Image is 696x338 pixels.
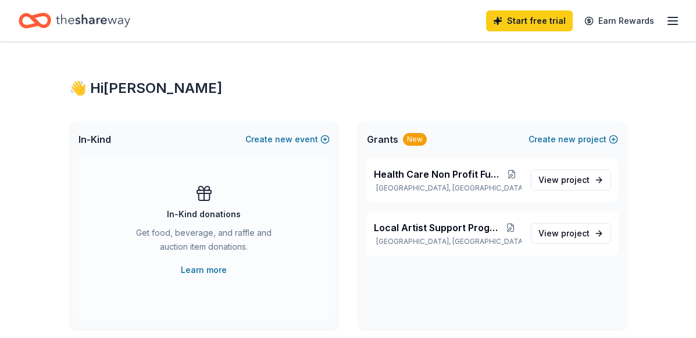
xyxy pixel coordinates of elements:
span: Grants [367,132,398,146]
a: Start free trial [486,10,573,31]
a: View project [531,223,611,244]
div: New [403,133,427,146]
a: Home [19,7,130,34]
span: Local Artist Support Program [374,221,499,235]
button: Createnewproject [529,132,618,146]
button: Createnewevent [245,132,330,146]
div: 👋 Hi [PERSON_NAME] [69,79,627,98]
a: Earn Rewards [577,10,661,31]
p: [GEOGRAPHIC_DATA], [GEOGRAPHIC_DATA] [374,237,522,246]
span: project [561,175,590,185]
span: new [275,132,292,146]
p: [GEOGRAPHIC_DATA], [GEOGRAPHIC_DATA] [374,184,522,193]
span: Health Care Non Profit Fundraiser [374,167,502,181]
a: View project [531,170,611,190]
a: Learn more [181,263,227,277]
span: project [561,228,590,238]
span: View [538,226,590,240]
span: In-Kind [78,132,111,146]
span: new [558,132,576,146]
div: In-Kind donations [167,207,241,221]
div: Get food, beverage, and raffle and auction item donations. [125,226,283,258]
span: View [538,173,590,187]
